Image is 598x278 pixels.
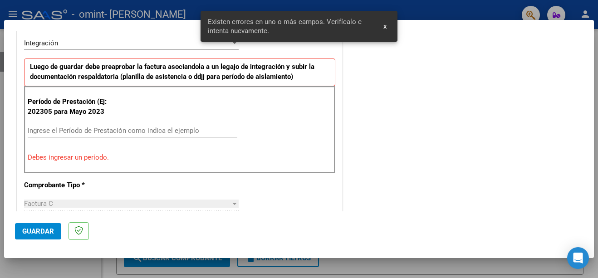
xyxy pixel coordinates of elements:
span: x [383,22,387,30]
p: Debes ingresar un período. [28,152,332,163]
p: Comprobante Tipo * [24,180,118,190]
strong: Luego de guardar debe preaprobar la factura asociandola a un legajo de integración y subir la doc... [30,63,314,81]
span: Factura C [24,200,53,208]
button: x [376,18,394,34]
div: Open Intercom Messenger [567,247,589,269]
p: Período de Prestación (Ej: 202305 para Mayo 2023 [28,97,119,117]
span: Guardar [22,227,54,235]
span: Existen errores en uno o más campos. Verifícalo e intenta nuevamente. [208,17,373,35]
button: Guardar [15,223,61,239]
span: Integración [24,39,58,47]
